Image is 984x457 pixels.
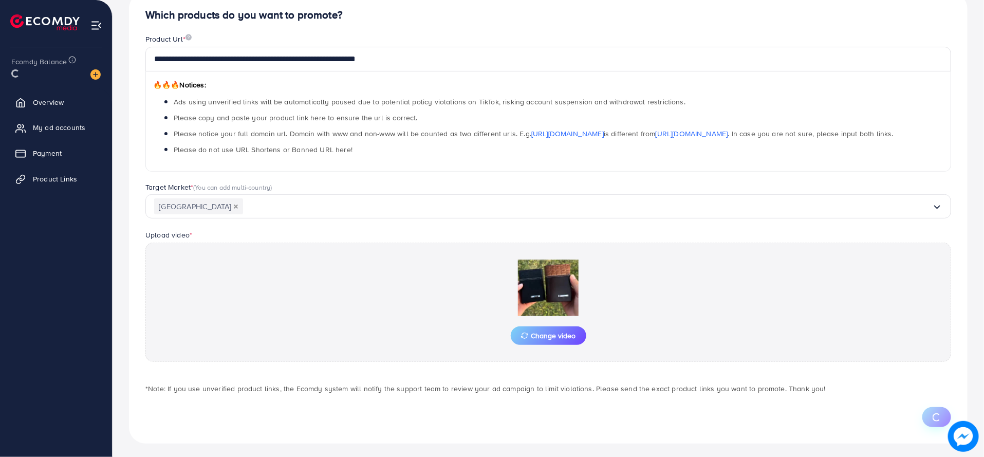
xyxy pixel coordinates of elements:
[33,122,85,133] span: My ad accounts
[33,174,77,184] span: Product Links
[8,143,104,163] a: Payment
[243,198,932,214] input: Search for option
[33,97,64,107] span: Overview
[153,80,206,90] span: Notices:
[511,326,586,345] button: Change video
[174,113,418,123] span: Please copy and paste your product link here to ensure the url is correct.
[656,129,728,139] a: [URL][DOMAIN_NAME]
[153,80,179,90] span: 🔥🔥🔥
[145,194,951,218] div: Search for option
[145,9,951,22] h4: Which products do you want to promote?
[145,34,192,44] label: Product Url
[145,182,272,192] label: Target Market
[33,148,62,158] span: Payment
[8,169,104,189] a: Product Links
[497,260,600,316] img: Preview Image
[8,117,104,138] a: My ad accounts
[521,332,576,339] span: Change video
[948,421,979,452] img: image
[10,14,80,30] img: logo
[154,198,243,214] span: [GEOGRAPHIC_DATA]
[174,97,685,107] span: Ads using unverified links will be automatically paused due to potential policy violations on Tik...
[8,92,104,113] a: Overview
[233,204,238,209] button: Deselect Pakistan
[185,34,192,41] img: image
[145,382,951,395] p: *Note: If you use unverified product links, the Ecomdy system will notify the support team to rev...
[90,69,101,80] img: image
[90,20,102,31] img: menu
[174,144,352,155] span: Please do not use URL Shortens or Banned URL here!
[11,57,67,67] span: Ecomdy Balance
[174,129,894,139] span: Please notice your full domain url. Domain with www and non-www will be counted as two different ...
[145,230,192,240] label: Upload video
[531,129,604,139] a: [URL][DOMAIN_NAME]
[193,182,272,192] span: (You can add multi-country)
